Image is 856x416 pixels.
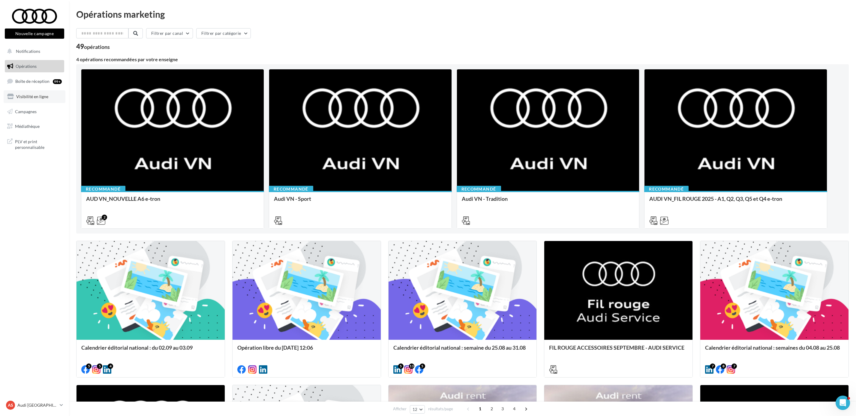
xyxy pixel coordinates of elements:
div: 8 [721,363,726,369]
span: Notifications [16,49,40,54]
span: 12 [413,407,418,412]
div: 13 [409,363,414,369]
button: Nouvelle campagne [5,29,64,39]
span: AS [8,402,13,408]
div: 49 [76,43,110,50]
div: Opération libre du [DATE] 12:06 [237,345,376,357]
div: Opérations marketing [76,10,849,19]
div: Calendrier éditorial national : semaines du 04.08 au 25.08 [705,345,844,357]
div: 2 [102,215,107,220]
button: 12 [410,405,425,414]
div: Recommandé [81,186,125,192]
div: Audi VN - Sport [274,196,447,208]
span: résultats/page [428,406,453,412]
div: Calendrier éditorial national : du 02.09 au 03.09 [81,345,220,357]
span: Visibilité en ligne [16,94,48,99]
div: 4 [108,363,113,369]
a: Boîte de réception99+ [4,75,65,88]
span: Opérations [16,64,37,69]
div: Audi VN - Tradition [462,196,635,208]
div: Recommandé [644,186,689,192]
button: Filtrer par canal [146,28,193,38]
span: Campagnes [15,109,37,114]
div: 5 [420,363,425,369]
div: Recommandé [457,186,501,192]
a: AS Audi [GEOGRAPHIC_DATA] [5,399,64,411]
a: Campagnes [4,105,65,118]
span: 1 [475,404,485,414]
div: AUD VN_NOUVELLE A6 e-tron [86,196,259,208]
div: 5 [398,363,404,369]
span: Afficher [393,406,407,412]
div: Recommandé [269,186,313,192]
span: 4 [509,404,519,414]
div: 4 opérations recommandées par votre enseigne [76,57,849,62]
a: PLV et print personnalisable [4,135,65,153]
div: 99+ [53,79,62,84]
div: opérations [84,44,110,50]
div: AUDI VN_FIL ROUGE 2025 - A1, Q2, Q3, Q5 et Q4 e-tron [649,196,822,208]
span: 2 [487,404,497,414]
div: 5 [86,363,92,369]
button: Notifications [4,45,63,58]
p: Audi [GEOGRAPHIC_DATA] [17,402,57,408]
button: Filtrer par catégorie [196,28,251,38]
div: FIL ROUGE ACCESSOIRES SEPTEMBRE - AUDI SERVICE [549,345,688,357]
div: Calendrier éditorial national : semaine du 25.08 au 31.08 [393,345,532,357]
span: Médiathèque [15,124,40,129]
a: Visibilité en ligne [4,90,65,103]
span: 3 [498,404,507,414]
a: Médiathèque [4,120,65,133]
a: Opérations [4,60,65,73]
span: PLV et print personnalisable [15,137,62,150]
div: 5 [97,363,102,369]
iframe: Intercom live chat [836,396,850,410]
span: Boîte de réception [15,79,50,84]
div: 7 [731,363,737,369]
div: 7 [710,363,715,369]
